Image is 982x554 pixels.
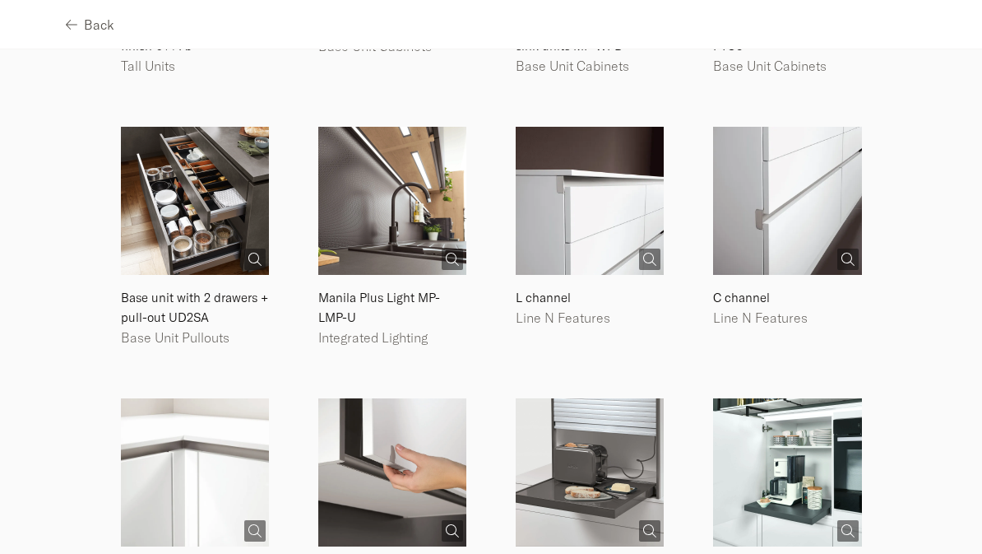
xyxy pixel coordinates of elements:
[516,308,664,328] p: Line N Features
[713,127,861,275] img: media%2Fnobilia_accesory_0123.webp
[121,398,269,547] img: media%2Fnobilia_accesory_0124.webp
[66,6,114,43] button: Back
[516,288,664,308] p: L channel
[318,288,466,328] p: Manila Plus Light MP-LMP-U
[318,127,466,275] img: media%2Fnobilia_accesory_0028.webp
[121,127,269,275] img: media%2Fnobilia_accesory_0091.webp
[121,328,269,347] p: Base Unit Pullouts
[318,398,466,547] img: media%2Fnobilia_handle_MP-WOG-Handleless-Wall-Unit.webp
[713,288,861,308] p: C channel
[121,288,269,328] p: Base unit with 2 drawers + pull-out UD2SA
[516,56,664,76] p: Base Unit Cabinets
[713,308,861,328] p: Line N Features
[121,56,269,76] p: Tall Units
[516,127,664,275] img: media%2Fnobilia_accesory_0122.webp
[516,398,664,547] img: media%2Fnobilia_accesory_0009.webp
[713,398,861,547] img: media%2Fnobilia_accesory_0070.webp
[713,56,861,76] p: Base Unit Cabinets
[84,18,114,31] span: Back
[318,328,466,347] p: Integrated Lighting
